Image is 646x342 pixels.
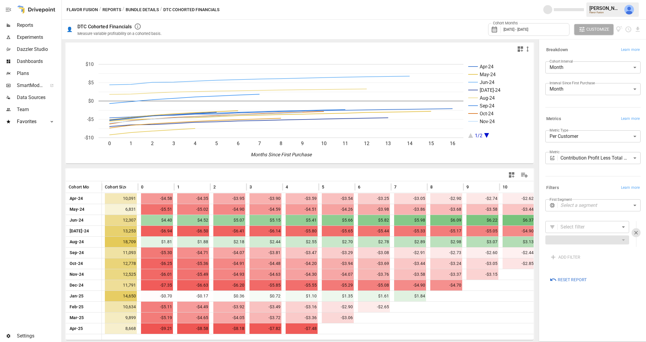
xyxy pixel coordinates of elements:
span: 13,253 [105,226,137,236]
span: -$3.16 [286,302,318,312]
span: $0.36 [213,291,245,301]
h6: Breakdown [546,47,568,53]
span: 10 [503,184,507,190]
span: -$3.58 [394,269,426,280]
span: -$8.18 [213,323,245,334]
div: / [160,6,162,14]
label: Metric Type [550,128,568,133]
span: Oct-24 [69,258,84,269]
span: Dashboards [17,58,60,65]
text: 8 [280,141,282,146]
span: Dec-24 [69,280,84,291]
span: Jan-25 [69,291,84,301]
text: Oct-24 [480,111,494,117]
span: Apr-25 [69,323,84,334]
span: $5.41 [286,215,318,225]
span: Favorites [17,118,43,125]
text: 15 [428,141,434,146]
span: -$6.41 [213,226,245,236]
span: 0 [141,184,143,190]
span: -$3.69 [358,258,390,269]
span: 18,709 [105,237,137,247]
span: -$4.20 [286,258,318,269]
span: May-24 [69,204,85,215]
button: Manage Columns [518,168,531,182]
span: 12,778 [105,258,137,269]
label: Interval Since First Purchase [550,80,595,85]
span: -$4.93 [213,269,245,280]
span: $5.15 [249,215,281,225]
span: $5.07 [213,215,245,225]
span: -$8.58 [177,323,209,334]
span: -$5.19 [141,312,173,323]
button: Schedule report [625,26,632,33]
span: $5.66 [322,215,354,225]
span: -$5.44 [358,226,390,236]
span: -$6.25 [141,258,173,269]
span: -$5.30 [141,247,173,258]
span: Plans [17,70,60,77]
span: -$7.82 [249,323,281,334]
span: -$7.35 [141,280,173,291]
span: -$5.05 [466,226,498,236]
span: -$2.73 [430,247,462,258]
img: Derek Yimoyines [624,5,634,14]
span: -$3.95 [213,193,245,204]
span: -$5.36 [177,258,209,269]
span: -$7.48 [286,323,318,334]
span: -$5.17 [430,226,462,236]
label: First Segment [550,197,572,202]
span: Reset Report [558,276,587,284]
button: Customize [574,24,613,35]
text: 6 [237,141,240,146]
span: -$4.51 [286,204,318,215]
span: -$3.44 [503,204,535,215]
div: [PERSON_NAME] [589,5,621,11]
span: -$6.01 [141,269,173,280]
span: $1.84 [394,291,426,301]
span: 6,831 [105,204,137,215]
span: $4.52 [177,215,209,225]
span: Feb-25 [69,302,84,312]
span: -$4.05 [213,312,245,323]
label: Metric [550,149,560,154]
span: 10,634 [105,302,137,312]
text: 2 [151,141,154,146]
span: -$5.55 [286,280,318,291]
button: ADD FILTER [545,252,585,263]
span: -$2.62 [503,193,535,204]
span: -$5.51 [141,204,173,215]
text: Apr-24 [480,64,494,70]
button: Reset Report [545,275,591,285]
button: Sort [433,183,442,191]
span: -$6.63 [177,280,209,291]
div: Contribution Profit Less Total Marketing Spend [560,152,641,164]
text: 16 [450,141,455,146]
text: Nov-24 [480,119,495,124]
span: -$2.74 [466,193,498,204]
button: Sort [144,183,152,191]
div: 👤 [67,26,73,32]
span: 2 [213,184,216,190]
span: Settings [17,332,60,340]
span: -$2.90 [322,302,354,312]
span: $2.18 [213,237,245,247]
button: Sort [397,183,406,191]
text: 10 [321,141,327,146]
span: -$5.11 [141,302,173,312]
text: 9 [301,141,304,146]
div: DTC Cohorted Financials [77,24,132,30]
span: -$3.15 [466,269,498,280]
span: -$3.81 [249,247,281,258]
button: Sort [90,183,99,191]
text: Jun-24 [480,79,494,85]
span: -$3.92 [213,302,245,312]
span: SmartModel [17,82,43,89]
div: Month [545,61,641,73]
span: 12,525 [105,269,137,280]
h6: Filters [546,185,559,191]
span: -$4.49 [177,302,209,312]
span: $1.61 [358,291,390,301]
span: Learn more [621,185,640,191]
